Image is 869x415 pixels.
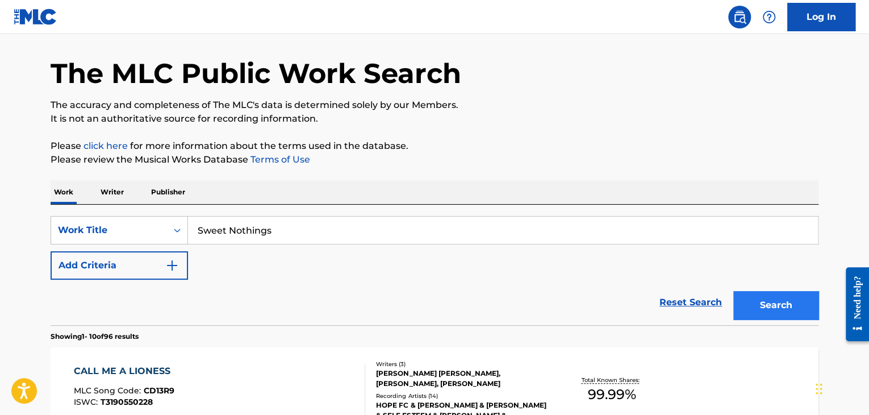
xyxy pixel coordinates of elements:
[376,392,548,400] div: Recording Artists ( 14 )
[165,259,179,272] img: 9d2ae6d4665cec9f34b9.svg
[376,368,548,389] div: [PERSON_NAME] [PERSON_NAME], [PERSON_NAME], [PERSON_NAME]
[83,140,128,151] a: click here
[51,331,139,342] p: Showing 1 - 10 of 96 results
[758,6,780,28] div: Help
[762,10,776,24] img: help
[144,385,174,396] span: CD13R9
[51,180,77,204] p: Work
[14,9,57,25] img: MLC Logo
[101,397,153,407] span: T3190550228
[728,6,751,28] a: Public Search
[51,139,818,153] p: Please for more information about the terms used in the database.
[51,153,818,167] p: Please review the Musical Works Database
[74,385,144,396] span: MLC Song Code :
[587,384,636,405] span: 99.99 %
[581,376,642,384] p: Total Known Shares:
[51,216,818,325] form: Search Form
[97,180,127,204] p: Writer
[733,10,746,24] img: search
[51,98,818,112] p: The accuracy and completeness of The MLC's data is determined solely by our Members.
[148,180,189,204] p: Publisher
[74,397,101,407] span: ISWC :
[654,290,728,315] a: Reset Search
[787,3,855,31] a: Log In
[812,360,869,415] div: Виджет чата
[376,360,548,368] div: Writers ( 3 )
[51,112,818,126] p: It is not an authoritative source for recording information.
[812,360,869,415] iframe: Chat Widget
[733,291,818,319] button: Search
[816,372,822,406] div: Перетащить
[51,56,461,90] h1: The MLC Public Work Search
[58,223,160,237] div: Work Title
[74,364,176,378] div: CALL ME A LIONESS
[51,251,188,280] button: Add Criteria
[837,259,869,350] iframe: Resource Center
[248,154,310,165] a: Terms of Use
